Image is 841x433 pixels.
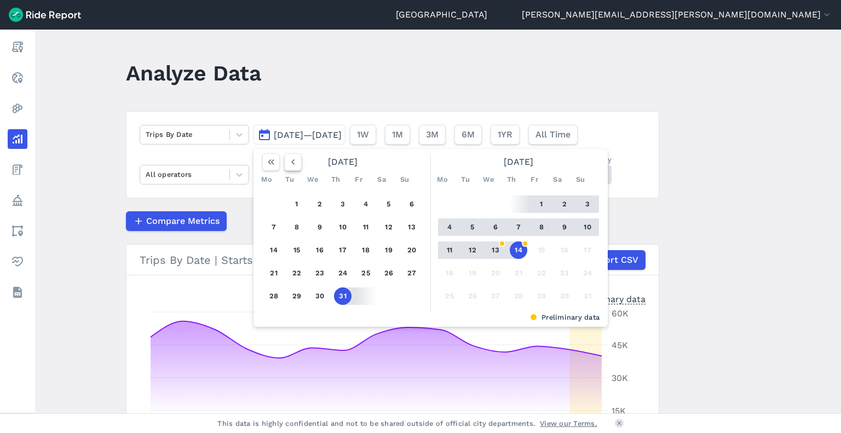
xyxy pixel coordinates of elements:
[487,241,504,259] button: 13
[281,171,298,188] div: Tu
[556,287,573,305] button: 30
[464,287,481,305] button: 26
[385,125,410,145] button: 1M
[434,171,451,188] div: Mo
[441,241,458,259] button: 11
[274,130,342,140] span: [DATE]—[DATE]
[126,211,227,231] button: Compare Metrics
[380,241,398,259] button: 19
[8,252,27,272] a: Health
[579,264,596,282] button: 24
[487,264,504,282] button: 20
[311,264,329,282] button: 23
[510,241,527,259] button: 14
[510,287,527,305] button: 28
[434,153,603,171] div: [DATE]
[503,171,520,188] div: Th
[464,241,481,259] button: 12
[533,241,550,259] button: 15
[140,250,646,270] div: Trips By Date | Starts
[396,8,487,21] a: [GEOGRAPHIC_DATA]
[535,128,571,141] span: All Time
[579,241,596,259] button: 17
[556,218,573,236] button: 9
[480,171,497,188] div: We
[327,171,344,188] div: Th
[556,241,573,259] button: 16
[265,264,283,282] button: 21
[357,128,369,141] span: 1W
[8,282,27,302] a: Datasets
[612,340,628,350] tspan: 45K
[334,195,352,213] button: 3
[8,160,27,180] a: Fees
[265,218,283,236] button: 7
[441,287,458,305] button: 25
[288,264,306,282] button: 22
[311,195,329,213] button: 2
[491,125,520,145] button: 1YR
[380,264,398,282] button: 26
[426,128,439,141] span: 3M
[380,218,398,236] button: 12
[288,241,306,259] button: 15
[8,37,27,57] a: Report
[457,171,474,188] div: Tu
[254,125,345,145] button: [DATE]—[DATE]
[454,125,482,145] button: 6M
[380,195,398,213] button: 5
[311,218,329,236] button: 9
[288,218,306,236] button: 8
[288,195,306,213] button: 1
[373,171,390,188] div: Sa
[419,125,446,145] button: 3M
[8,190,27,210] a: Policy
[311,241,329,259] button: 16
[556,195,573,213] button: 2
[350,171,367,188] div: Fr
[9,8,81,22] img: Ride Report
[549,171,566,188] div: Sa
[357,218,375,236] button: 11
[589,253,638,267] span: Export CSV
[392,128,403,141] span: 1M
[462,128,475,141] span: 6M
[572,171,589,188] div: Su
[526,171,543,188] div: Fr
[8,221,27,241] a: Areas
[403,241,420,259] button: 20
[396,171,413,188] div: Su
[126,58,261,88] h1: Analyze Data
[265,241,283,259] button: 14
[464,264,481,282] button: 19
[498,128,512,141] span: 1YR
[311,287,329,305] button: 30
[533,287,550,305] button: 29
[403,264,420,282] button: 27
[441,264,458,282] button: 18
[357,264,375,282] button: 25
[533,218,550,236] button: 8
[8,68,27,88] a: Realtime
[579,218,596,236] button: 10
[262,312,600,322] div: Preliminary data
[8,129,27,149] a: Analyze
[575,293,646,304] div: Preliminary data
[304,171,321,188] div: We
[265,287,283,305] button: 28
[8,99,27,118] a: Heatmaps
[612,373,628,383] tspan: 30K
[528,125,578,145] button: All Time
[403,218,420,236] button: 13
[334,264,352,282] button: 24
[258,153,428,171] div: [DATE]
[540,418,597,429] a: View our Terms.
[487,218,504,236] button: 6
[357,195,375,213] button: 4
[533,264,550,282] button: 22
[579,195,596,213] button: 3
[612,308,629,319] tspan: 60K
[510,218,527,236] button: 7
[533,195,550,213] button: 1
[522,8,832,21] button: [PERSON_NAME][EMAIL_ADDRESS][PERSON_NAME][DOMAIN_NAME]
